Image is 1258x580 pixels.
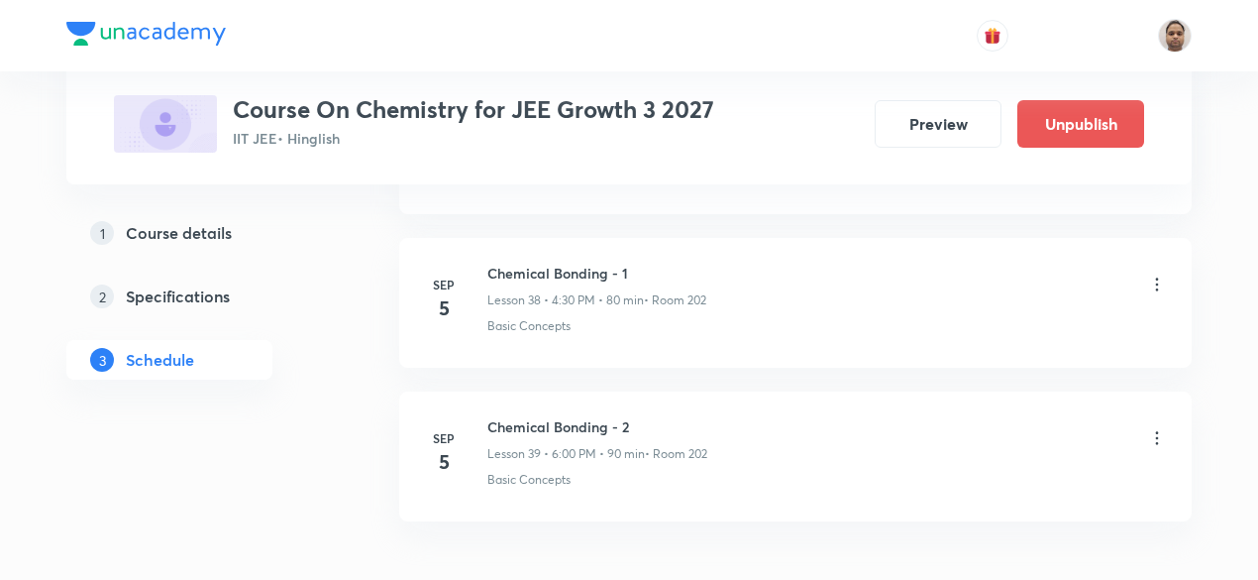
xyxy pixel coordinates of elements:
[90,348,114,372] p: 3
[875,100,1001,148] button: Preview
[126,221,232,245] h5: Course details
[424,429,464,447] h6: Sep
[66,22,226,46] img: Company Logo
[487,317,571,335] p: Basic Concepts
[1158,19,1192,53] img: Shekhar Banerjee
[126,285,230,308] h5: Specifications
[66,22,226,51] a: Company Logo
[645,445,707,463] p: • Room 202
[90,285,114,308] p: 2
[487,471,571,489] p: Basic Concepts
[984,27,1001,45] img: avatar
[233,95,714,124] h3: Course On Chemistry for JEE Growth 3 2027
[90,221,114,245] p: 1
[424,293,464,323] h4: 5
[644,291,706,309] p: • Room 202
[977,20,1008,52] button: avatar
[487,291,644,309] p: Lesson 38 • 4:30 PM • 80 min
[233,128,714,149] p: IIT JEE • Hinglish
[66,213,336,253] a: 1Course details
[66,277,336,316] a: 2Specifications
[114,95,217,153] img: FE0278A3-499C-4C83-B863-08F87F8D60A9_plus.png
[487,263,706,284] h6: Chemical Bonding - 1
[487,416,707,437] h6: Chemical Bonding - 2
[424,447,464,477] h4: 5
[424,276,464,293] h6: Sep
[126,348,194,372] h5: Schedule
[1017,100,1144,148] button: Unpublish
[487,445,645,463] p: Lesson 39 • 6:00 PM • 90 min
